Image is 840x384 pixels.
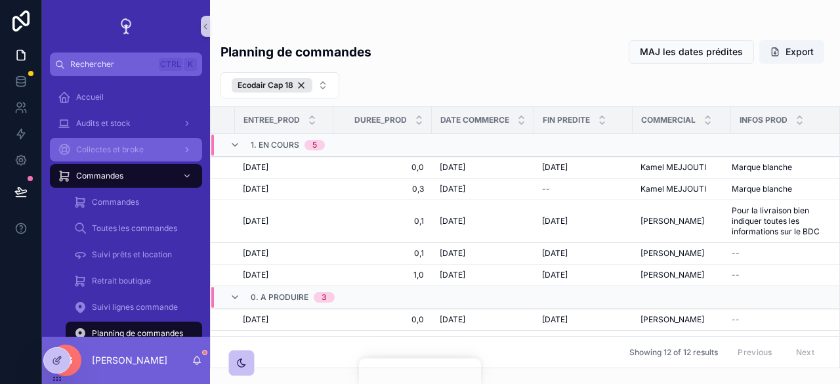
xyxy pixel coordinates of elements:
[341,216,424,226] a: 0,1
[640,314,723,325] a: [PERSON_NAME]
[354,115,407,125] span: Duree_prod
[341,270,424,280] a: 1,0
[220,72,339,98] button: Select Button
[542,314,568,325] span: [DATE]
[251,140,299,150] span: 1. En cours
[732,205,824,237] a: Pour la livraison bien indiquer toutes les informations sur le BDC
[341,314,424,325] a: 0,0
[732,184,792,194] span: Marque blanche
[238,80,293,91] span: Ecodair Cap 18
[92,197,139,207] span: Commandes
[312,140,317,150] div: 5
[440,248,465,259] span: [DATE]
[66,322,202,345] a: Planning de commandes
[542,248,625,259] a: [DATE]
[440,270,526,280] a: [DATE]
[440,314,465,325] span: [DATE]
[440,248,526,259] a: [DATE]
[341,162,424,173] a: 0,0
[243,162,325,173] a: [DATE]
[243,314,268,325] span: [DATE]
[243,115,300,125] span: Entree_prod
[50,85,202,109] a: Accueil
[341,184,424,194] a: 0,3
[542,184,625,194] a: --
[243,270,268,280] span: [DATE]
[640,162,723,173] a: Kamel MEJJOUTI
[185,59,196,70] span: K
[42,76,210,337] div: scrollable content
[50,53,202,76] button: RechercherCtrlK
[440,184,526,194] a: [DATE]
[640,248,704,259] span: [PERSON_NAME]
[341,248,424,259] a: 0,1
[440,216,526,226] a: [DATE]
[232,78,312,93] button: Unselect 1
[732,314,740,325] span: --
[50,164,202,188] a: Commandes
[440,184,465,194] span: [DATE]
[440,115,509,125] span: Date commerce
[640,216,723,226] a: [PERSON_NAME]
[440,162,465,173] span: [DATE]
[641,115,696,125] span: Commercial
[92,249,172,260] span: Suivi prêts et location
[243,184,325,194] a: [DATE]
[66,295,202,319] a: Suivi lignes commande
[76,118,131,129] span: Audits et stock
[440,216,465,226] span: [DATE]
[70,59,154,70] span: Rechercher
[440,162,526,173] a: [DATE]
[640,314,704,325] span: [PERSON_NAME]
[76,171,123,181] span: Commandes
[629,40,754,64] button: MAJ les dates prédites
[640,162,706,173] span: Kamel MEJJOUTI
[542,314,625,325] a: [DATE]
[542,162,625,173] a: [DATE]
[732,162,792,173] span: Marque blanche
[629,347,718,358] span: Showing 12 of 12 results
[66,269,202,293] a: Retrait boutique
[542,216,568,226] span: [DATE]
[542,216,625,226] a: [DATE]
[322,292,327,303] div: 3
[542,184,550,194] span: --
[243,314,325,325] a: [DATE]
[542,270,568,280] span: [DATE]
[76,144,144,155] span: Collectes et broke
[92,276,151,286] span: Retrait boutique
[732,270,824,280] a: --
[640,184,723,194] a: Kamel MEJJOUTI
[543,115,590,125] span: Fin predite
[50,112,202,135] a: Audits et stock
[440,270,465,280] span: [DATE]
[243,216,325,226] a: [DATE]
[251,292,308,303] span: 0. A produire
[542,270,625,280] a: [DATE]
[50,138,202,161] a: Collectes et broke
[243,162,268,173] span: [DATE]
[640,270,723,280] a: [PERSON_NAME]
[243,248,268,259] span: [DATE]
[66,190,202,214] a: Commandes
[732,314,824,325] a: --
[92,302,178,312] span: Suivi lignes commande
[243,184,268,194] span: [DATE]
[640,45,743,58] span: MAJ les dates prédites
[640,216,704,226] span: [PERSON_NAME]
[732,184,824,194] a: Marque blanche
[732,248,824,259] a: --
[76,92,104,102] span: Accueil
[732,162,824,173] a: Marque blanche
[92,328,183,339] span: Planning de commandes
[220,43,371,61] h1: Planning de commandes
[640,248,723,259] a: [PERSON_NAME]
[732,270,740,280] span: --
[759,40,824,64] button: Export
[732,248,740,259] span: --
[542,248,568,259] span: [DATE]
